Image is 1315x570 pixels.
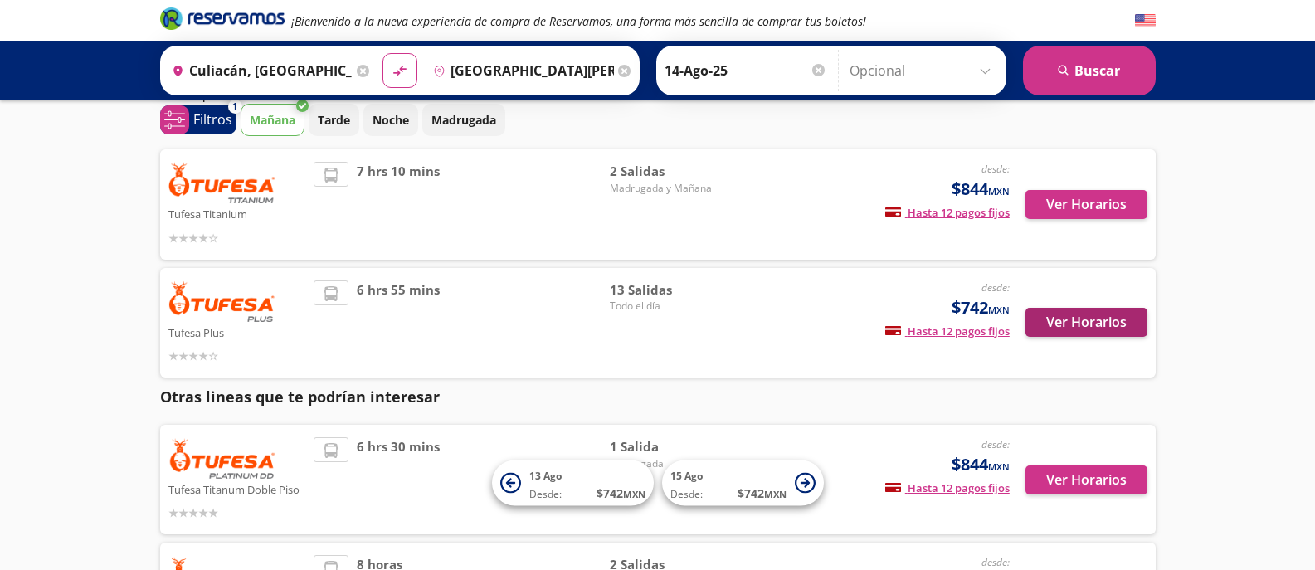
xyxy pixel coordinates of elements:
em: desde: [981,162,1010,176]
span: 2 Salidas [610,162,726,181]
button: Tarde [309,104,359,136]
input: Buscar Origen [165,50,353,91]
small: MXN [623,488,645,500]
p: Noche [373,111,409,129]
button: Buscar [1023,46,1156,95]
button: Noche [363,104,418,136]
span: 1 Salida [610,437,726,456]
span: $ 742 [738,485,787,502]
span: 13 Ago [529,469,562,483]
img: Tufesa Titanium [168,162,276,203]
button: 13 AgoDesde:$742MXN [492,460,654,506]
em: desde: [981,555,1010,569]
button: Ver Horarios [1025,308,1147,337]
span: Hasta 12 pagos fijos [885,324,1010,339]
span: Desde: [670,487,703,502]
em: desde: [981,280,1010,295]
input: Elegir Fecha [665,50,827,91]
button: Mañana [241,104,304,136]
button: 15 AgoDesde:$742MXN [662,460,824,506]
span: 6 hrs 55 mins [357,280,440,366]
p: Otras lineas que te podrían interesar [160,386,1156,408]
em: desde: [981,437,1010,451]
button: Ver Horarios [1025,465,1147,494]
p: Tufesa Titanium [168,203,306,223]
span: 7 hrs 10 mins [357,162,440,247]
p: Mañana [250,111,295,129]
span: $844 [952,177,1010,202]
i: Brand Logo [160,6,285,31]
span: $844 [952,452,1010,477]
span: 13 Salidas [610,280,726,300]
a: Brand Logo [160,6,285,36]
em: ¡Bienvenido a la nueva experiencia de compra de Reservamos, una forma más sencilla de comprar tus... [291,13,866,29]
span: Madrugada y Mañana [610,181,726,196]
small: MXN [988,304,1010,316]
span: $ 742 [597,485,645,502]
p: Tufesa Titanum Doble Piso [168,479,306,499]
span: Madrugada [610,456,726,471]
small: MXN [988,460,1010,473]
button: Ver Horarios [1025,190,1147,219]
p: Tarde [318,111,350,129]
input: Opcional [850,50,998,91]
img: Tufesa Titanum Doble Piso [168,437,276,479]
img: Tufesa Plus [168,280,276,322]
span: $742 [952,295,1010,320]
span: 1 [232,100,237,114]
button: English [1135,11,1156,32]
button: 1Filtros [160,105,236,134]
input: Buscar Destino [426,50,614,91]
p: Filtros [193,110,232,129]
span: Hasta 12 pagos fijos [885,205,1010,220]
span: Hasta 12 pagos fijos [885,480,1010,495]
small: MXN [988,185,1010,197]
span: Todo el día [610,299,726,314]
p: Tufesa Plus [168,322,306,342]
span: Desde: [529,487,562,502]
small: MXN [764,488,787,500]
span: 6 hrs 30 mins [357,437,440,522]
p: Madrugada [431,111,496,129]
span: 15 Ago [670,469,703,483]
button: Madrugada [422,104,505,136]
